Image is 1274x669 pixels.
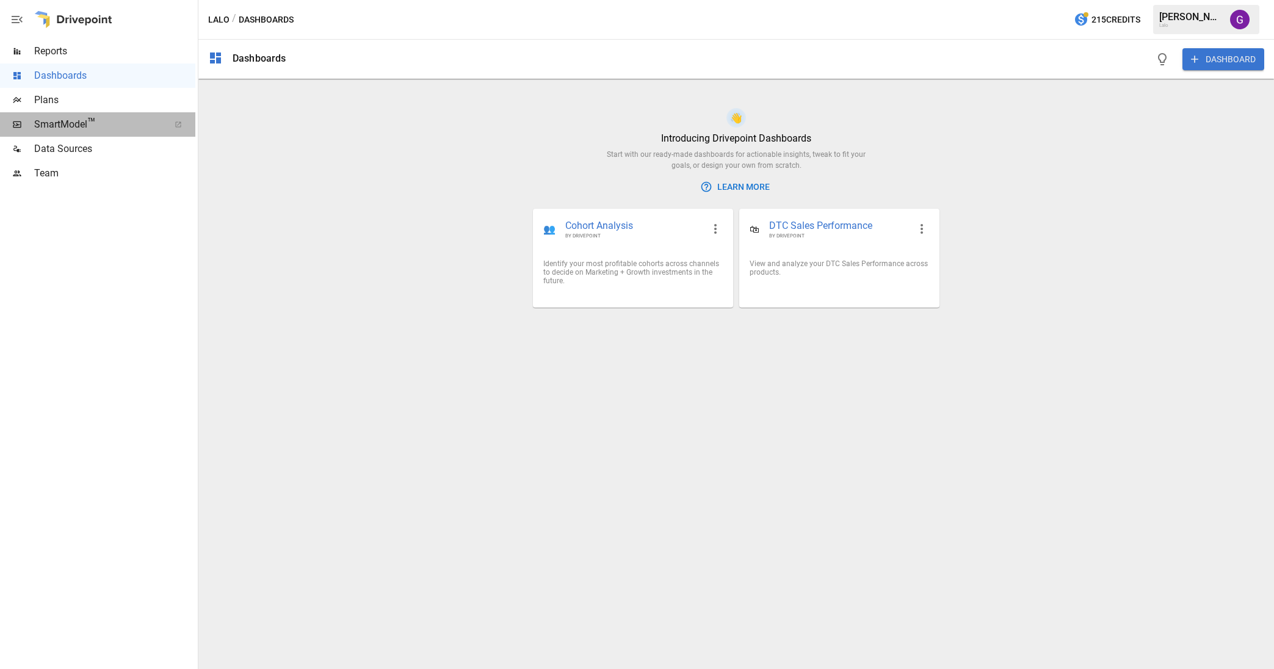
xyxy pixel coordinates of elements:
[34,117,161,132] span: SmartModel
[34,93,195,107] span: Plans
[730,112,742,124] div: 👋
[597,149,875,171] div: Start with our ready-made dashboards for actionable insights, tweak to fit your goals, or design ...
[232,12,236,27] div: /
[233,52,286,64] div: Dashboards
[34,166,195,181] span: Team
[1182,48,1264,70] button: DASHBOARD
[1230,10,1250,29] img: Greg Davidson
[34,142,195,156] span: Data Sources
[1159,23,1223,28] div: Lalo
[1091,12,1140,27] span: 215 Credits
[1069,9,1145,31] button: 215Credits
[750,223,759,235] div: 🛍
[34,68,195,83] span: Dashboards
[1159,11,1223,23] div: [PERSON_NAME]
[750,259,929,277] div: View and analyze your DTC Sales Performance across products.
[1223,2,1257,37] button: Greg Davidson
[34,44,195,59] span: Reports
[769,233,910,239] span: BY DRIVEPOINT
[769,219,910,233] span: DTC Sales Performance
[87,115,96,131] span: ™
[698,176,775,198] button: Learn More
[565,219,703,233] span: Cohort Analysis
[565,233,703,239] span: BY DRIVEPOINT
[661,132,811,144] div: Introducing Drivepoint Dashboards
[543,259,723,285] div: Identify your most profitable cohorts across channels to decide on Marketing + Growth investments...
[208,12,230,27] button: Lalo
[543,223,556,235] div: 👥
